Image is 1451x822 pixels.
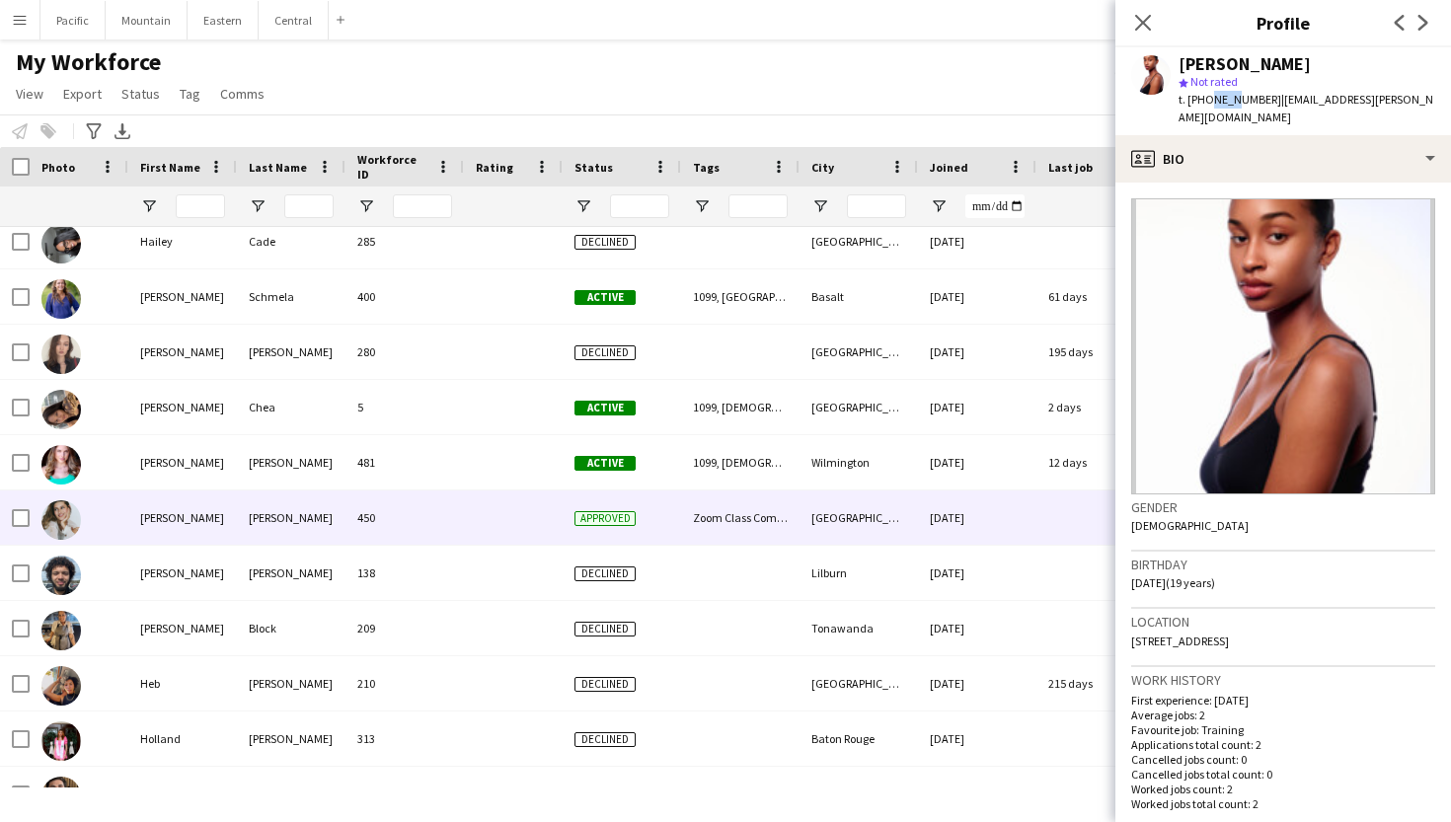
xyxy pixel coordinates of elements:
[237,214,345,268] div: Cade
[345,380,464,434] div: 5
[800,325,918,379] div: [GEOGRAPHIC_DATA]
[918,380,1036,434] div: [DATE]
[393,194,452,218] input: Workforce ID Filter Input
[930,197,948,215] button: Open Filter Menu
[681,269,800,324] div: 1099, [GEOGRAPHIC_DATA], [GEOGRAPHIC_DATA], [DEMOGRAPHIC_DATA], [GEOGRAPHIC_DATA]
[237,269,345,324] div: Schmela
[1131,556,1435,573] h3: Birthday
[1036,656,1155,710] div: 215 days
[41,556,81,595] img: Harrison Stainbrook
[811,160,834,175] span: City
[574,566,636,581] span: Declined
[1131,767,1435,782] p: Cancelled jobs total count: 0
[574,456,636,471] span: Active
[574,622,636,636] span: Declined
[41,160,75,175] span: Photo
[574,677,636,692] span: Declined
[180,85,200,103] span: Tag
[918,325,1036,379] div: [DATE]
[128,490,237,545] div: [PERSON_NAME]
[574,235,636,250] span: Declined
[918,656,1036,710] div: [DATE]
[237,656,345,710] div: [PERSON_NAME]
[259,1,329,39] button: Central
[345,325,464,379] div: 280
[476,160,513,175] span: Rating
[237,767,345,821] div: Pintchuck
[1115,135,1451,183] div: Bio
[82,119,106,143] app-action-btn: Advanced filters
[40,1,106,39] button: Pacific
[345,601,464,655] div: 209
[574,511,636,526] span: Approved
[41,721,81,761] img: Holland Mabry
[574,345,636,360] span: Declined
[128,380,237,434] div: [PERSON_NAME]
[1115,10,1451,36] h3: Profile
[1131,198,1435,494] img: Crew avatar or photo
[918,601,1036,655] div: [DATE]
[800,214,918,268] div: [GEOGRAPHIC_DATA]
[610,194,669,218] input: Status Filter Input
[800,656,918,710] div: [GEOGRAPHIC_DATA]
[1131,575,1215,590] span: [DATE] (19 years)
[345,490,464,545] div: 450
[357,152,428,182] span: Workforce ID
[800,269,918,324] div: Basalt
[1179,92,1281,107] span: t. [PHONE_NUMBER]
[176,194,225,218] input: First Name Filter Input
[345,435,464,489] div: 481
[188,1,259,39] button: Eastern
[728,194,788,218] input: Tags Filter Input
[930,160,968,175] span: Joined
[237,325,345,379] div: [PERSON_NAME]
[55,81,110,107] a: Export
[249,197,267,215] button: Open Filter Menu
[237,435,345,489] div: [PERSON_NAME]
[918,711,1036,766] div: [DATE]
[237,546,345,600] div: [PERSON_NAME]
[918,546,1036,600] div: [DATE]
[41,279,81,319] img: Haley Schmela
[1036,380,1155,434] div: 2 days
[1131,613,1435,631] h3: Location
[128,325,237,379] div: [PERSON_NAME]
[345,546,464,600] div: 138
[918,214,1036,268] div: [DATE]
[574,290,636,305] span: Active
[1036,269,1155,324] div: 61 days
[41,445,81,485] img: Hannah Holcomb
[693,160,720,175] span: Tags
[128,711,237,766] div: Holland
[128,435,237,489] div: [PERSON_NAME]
[811,197,829,215] button: Open Filter Menu
[800,380,918,434] div: [GEOGRAPHIC_DATA]
[1131,634,1229,648] span: [STREET_ADDRESS]
[128,269,237,324] div: [PERSON_NAME]
[63,85,102,103] span: Export
[345,767,464,821] div: 241
[1131,796,1435,811] p: Worked jobs total count: 2
[237,601,345,655] div: Block
[574,160,613,175] span: Status
[128,546,237,600] div: [PERSON_NAME]
[574,732,636,747] span: Declined
[918,435,1036,489] div: [DATE]
[965,194,1025,218] input: Joined Filter Input
[681,380,800,434] div: 1099, [DEMOGRAPHIC_DATA], [GEOGRAPHIC_DATA], [GEOGRAPHIC_DATA]
[284,194,334,218] input: Last Name Filter Input
[918,490,1036,545] div: [DATE]
[16,85,43,103] span: View
[1179,55,1311,73] div: [PERSON_NAME]
[16,47,161,77] span: My Workforce
[237,711,345,766] div: [PERSON_NAME]
[357,197,375,215] button: Open Filter Menu
[1131,693,1435,708] p: First experience: [DATE]
[249,160,307,175] span: Last Name
[1036,435,1155,489] div: 12 days
[111,119,134,143] app-action-btn: Export XLSX
[41,390,81,429] img: Hannah Chea
[345,214,464,268] div: 285
[128,214,237,268] div: Hailey
[1131,782,1435,796] p: Worked jobs count: 2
